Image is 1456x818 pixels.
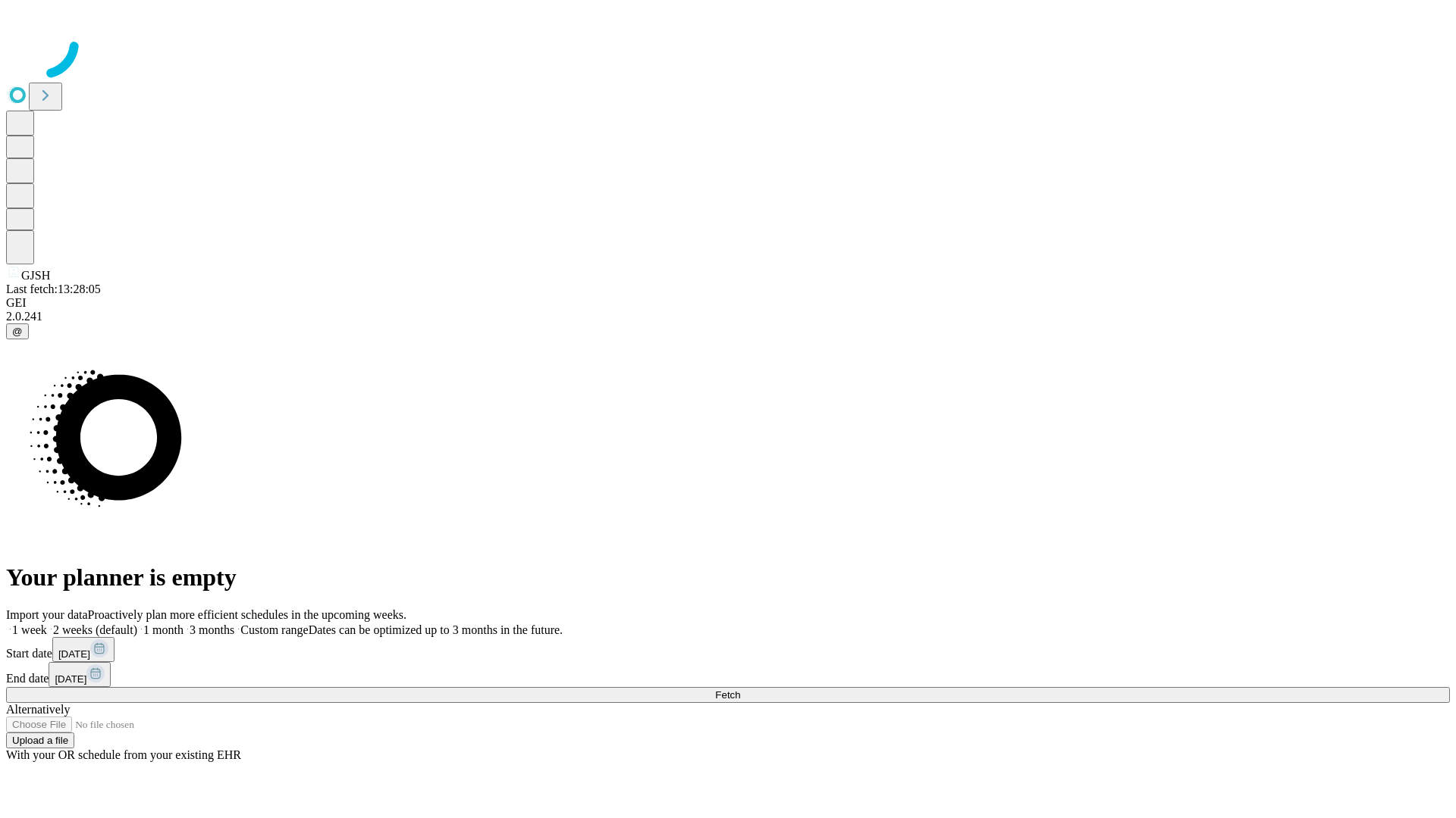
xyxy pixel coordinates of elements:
[143,623,184,636] span: 1 month
[6,310,1450,323] div: 2.0.241
[6,564,1450,592] h1: Your planner is empty
[12,623,47,636] span: 1 week
[6,703,70,716] span: Alternatively
[715,689,740,701] span: Fetch
[52,637,115,662] button: [DATE]
[6,687,1450,703] button: Fetch
[309,623,563,636] span: Dates can be optimized up to 3 months in the future.
[53,623,137,636] span: 2 weeks (default)
[21,269,50,282] span: GJSH
[6,283,101,295] span: Last fetch: 13:28:05
[6,732,74,748] button: Upload a file
[49,662,111,687] button: [DATE]
[240,623,308,636] span: Custom range
[190,623,234,636] span: 3 months
[6,323,29,339] button: @
[6,637,1450,662] div: Start date
[55,673,86,685] span: [DATE]
[88,608,406,621] span: Proactively plan more efficient schedules in the upcoming weeks.
[58,648,90,660] span: [DATE]
[6,608,88,621] span: Import your data
[6,662,1450,687] div: End date
[6,296,1450,310] div: GEI
[12,326,23,337] span: @
[6,748,241,761] span: With your OR schedule from your existing EHR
